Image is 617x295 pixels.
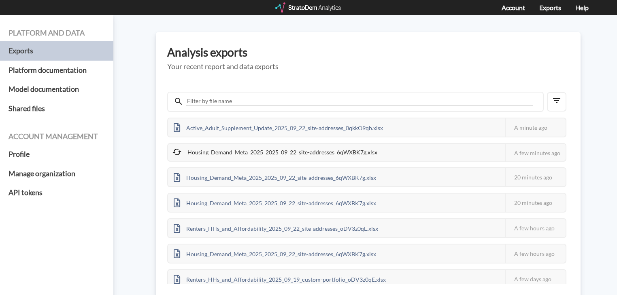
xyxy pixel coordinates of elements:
a: Help [575,4,589,11]
a: Manage organization [9,164,105,183]
div: 20 minutes ago [505,168,566,186]
a: Exports [539,4,561,11]
div: A few minutes ago [505,144,566,162]
a: Profile [9,145,105,164]
div: Housing_Demand_Meta_2025_2025_09_22_site-addresses_6qWXBK7g.xlsx [168,168,382,186]
a: Model documentation [9,80,105,99]
a: Renters_HHs_and_Affordability_2025_09_19_custom-portfolio_oDV3z0qE.xlsx [168,275,391,282]
div: 20 minutes ago [505,194,566,212]
div: Active_Adult_Supplement_Update_2025_09_22_site-addresses_0qkkO9qb.xlsx [168,118,389,137]
div: Housing_Demand_Meta_2025_2025_09_22_site-addresses_6qWXBK7g.xlsx [168,194,382,212]
a: Account [502,4,525,11]
a: Renters_HHs_and_Affordability_2025_09_22_site-addresses_oDV3z0qE.xlsx [168,224,384,231]
h4: Account management [9,133,105,141]
div: Renters_HHs_and_Affordability_2025_09_19_custom-portfolio_oDV3z0qE.xlsx [168,270,391,288]
a: Shared files [9,99,105,118]
div: A few hours ago [505,244,566,263]
div: Housing_Demand_Meta_2025_2025_09_22_site-addresses_6qWXBK7g.xlsx [168,144,383,161]
div: A few days ago [505,270,566,288]
a: API tokens [9,183,105,202]
h4: Platform and data [9,29,105,37]
a: Active_Adult_Supplement_Update_2025_09_22_site-addresses_0qkkO9qb.xlsx [168,123,389,130]
a: Housing_Demand_Meta_2025_2025_09_22_site-addresses_6qWXBK7g.xlsx [168,198,382,205]
a: Exports [9,41,105,61]
h3: Analysis exports [167,46,569,59]
div: A few hours ago [505,219,566,237]
div: Housing_Demand_Meta_2025_2025_09_22_site-addresses_6qWXBK7g.xlsx [168,244,382,263]
h5: Your recent report and data exports [167,63,569,71]
input: Filter by file name [186,97,533,106]
a: Housing_Demand_Meta_2025_2025_09_22_site-addresses_6qWXBK7g.xlsx [168,249,382,256]
a: Platform documentation [9,61,105,80]
div: A minute ago [505,118,566,137]
div: Renters_HHs_and_Affordability_2025_09_22_site-addresses_oDV3z0qE.xlsx [168,219,384,237]
a: Housing_Demand_Meta_2025_2025_09_22_site-addresses_6qWXBK7g.xlsx [168,173,382,180]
